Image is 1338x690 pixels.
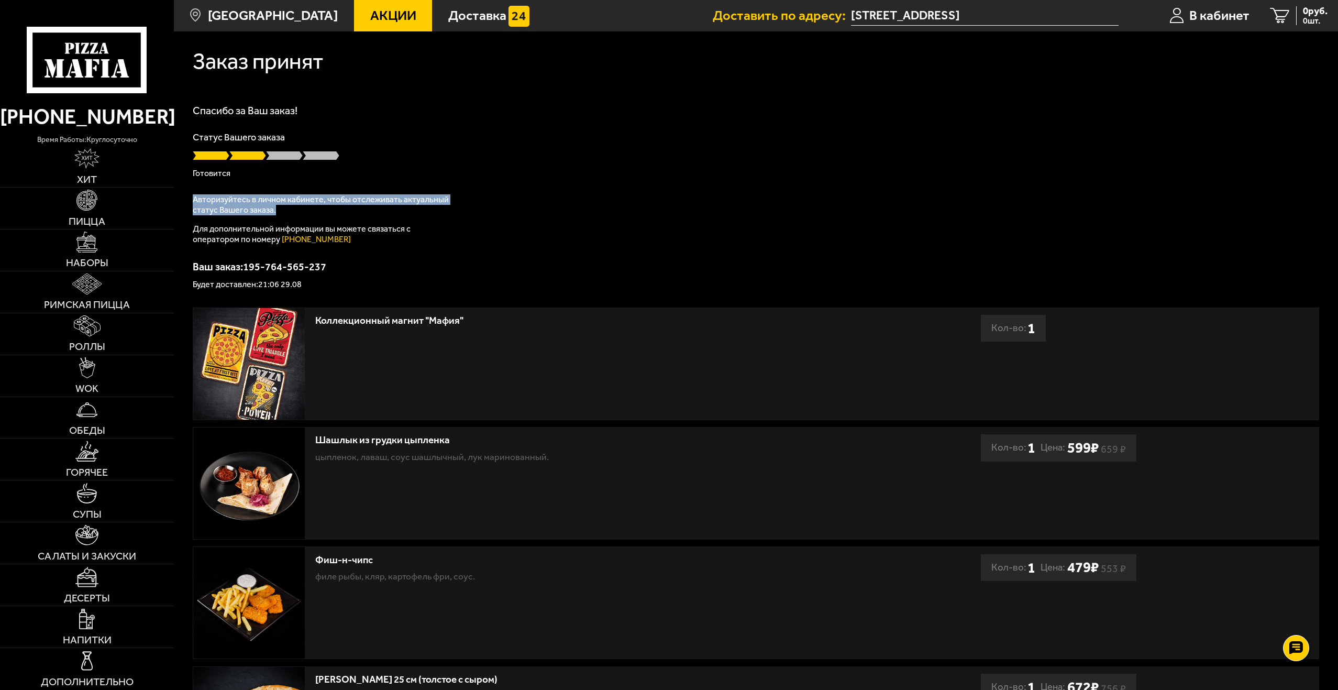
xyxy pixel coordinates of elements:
[193,169,1319,178] p: Готовится
[64,593,110,604] span: Десерты
[193,105,1319,116] h1: Спасибо за Ваш заказ!
[66,258,108,268] span: Наборы
[1027,554,1035,581] b: 1
[315,315,843,327] div: Коллекционный магнит "Мафия"
[41,677,134,687] span: Дополнительно
[1041,434,1065,461] span: Цена:
[315,450,843,464] p: цыпленок, лаваш, соус шашлычный, лук маринованный.
[1101,565,1126,573] s: 553 ₽
[851,6,1119,26] input: Ваш адрес доставки
[315,434,843,446] div: Шашлык из грудки цыпленка
[193,50,324,73] h1: Заказ принят
[193,194,455,215] p: Авторизуйтесь в личном кабинете, чтобы отслеживать актуальный статус Вашего заказа.
[315,554,843,566] div: Фиш-н-чипс
[193,133,1319,142] p: Статус Вашего заказа
[1067,558,1099,576] b: 479 ₽
[282,234,351,244] a: [PHONE_NUMBER]
[448,9,506,23] span: Доставка
[1041,554,1065,581] span: Цена:
[713,9,851,23] span: Доставить по адресу:
[1027,315,1035,342] b: 1
[75,384,98,394] span: WOK
[315,569,843,584] p: филе рыбы, кляр, картофель фри, соус.
[1101,446,1126,453] s: 659 ₽
[69,216,105,227] span: Пицца
[1303,6,1328,16] span: 0 руб.
[208,9,338,23] span: [GEOGRAPHIC_DATA]
[63,635,112,645] span: Напитки
[193,224,455,245] p: Для дополнительной информации вы можете связаться с оператором по номеру
[69,425,105,436] span: Обеды
[193,261,1319,272] p: Ваш заказ: 195-764-565-237
[1189,9,1249,23] span: В кабинет
[44,300,130,310] span: Римская пицца
[1067,439,1099,457] b: 599 ₽
[1303,17,1328,25] span: 0 шт.
[66,467,108,478] span: Горячее
[38,551,136,562] span: Салаты и закуски
[1027,434,1035,461] b: 1
[991,554,1035,581] div: Кол-во:
[73,509,102,520] span: Супы
[370,9,416,23] span: Акции
[851,6,1119,26] span: Ленинградская область, Всеволожск, Василеозерская улица, 1к2, подъезд 2
[508,6,529,27] img: 15daf4d41897b9f0e9f617042186c801.svg
[315,674,843,686] div: [PERSON_NAME] 25 см (толстое с сыром)
[77,174,97,185] span: Хит
[193,280,1319,289] p: Будет доставлен: 21:06 29.08
[991,434,1035,461] div: Кол-во:
[69,342,105,352] span: Роллы
[991,315,1035,342] div: Кол-во:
